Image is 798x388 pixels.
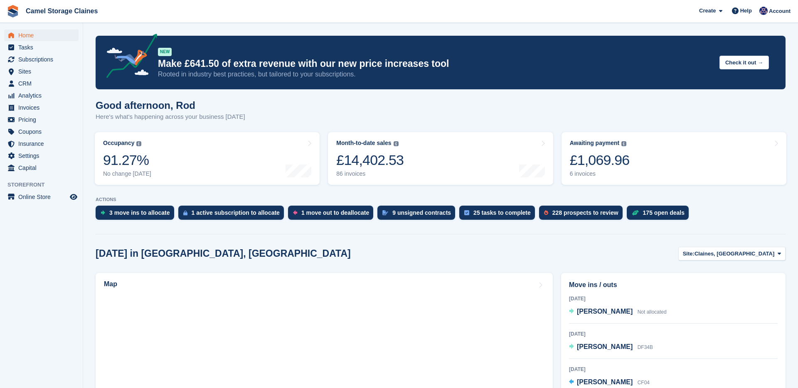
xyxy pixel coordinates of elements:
span: Insurance [18,138,68,150]
a: menu [4,150,79,162]
a: 175 open deals [627,206,693,224]
h1: Good afternoon, Rod [96,100,245,111]
img: move_outs_to_deallocate_icon-f764333ba52eb49d3ac5e1228854f67142a1ed5810a6f6cc68b1a99e826820c5.svg [293,210,297,215]
a: menu [4,162,79,174]
span: Account [769,7,791,15]
span: Pricing [18,114,68,125]
a: menu [4,114,79,125]
button: Check it out → [719,56,769,69]
span: Site: [683,250,695,258]
p: Here's what's happening across your business [DATE] [96,112,245,122]
span: Create [699,7,716,15]
span: Capital [18,162,68,174]
img: move_ins_to_allocate_icon-fdf77a2bb77ea45bf5b3d319d69a93e2d87916cf1d5bf7949dd705db3b84f3ca.svg [101,210,105,215]
span: Online Store [18,191,68,203]
span: [PERSON_NAME] [577,343,633,350]
div: 86 invoices [336,170,404,177]
span: [PERSON_NAME] [577,378,633,386]
a: 3 move ins to allocate [96,206,178,224]
p: Make £641.50 of extra revenue with our new price increases tool [158,58,713,70]
a: menu [4,66,79,77]
h2: Map [104,280,117,288]
span: Analytics [18,90,68,101]
div: 1 active subscription to allocate [192,209,280,216]
button: Site: Claines, [GEOGRAPHIC_DATA] [678,247,786,260]
a: [PERSON_NAME] CF04 [569,377,650,388]
div: 3 move ins to allocate [109,209,170,216]
img: icon-info-grey-7440780725fd019a000dd9b08b2336e03edf1995a4989e88bcd33f0948082b44.svg [394,141,399,146]
img: active_subscription_to_allocate_icon-d502201f5373d7db506a760aba3b589e785aa758c864c3986d89f69b8ff3... [183,210,187,216]
img: icon-info-grey-7440780725fd019a000dd9b08b2336e03edf1995a4989e88bcd33f0948082b44.svg [136,141,141,146]
div: £14,402.53 [336,152,404,169]
div: [DATE] [569,330,778,338]
span: Storefront [7,181,83,189]
a: 1 move out to deallocate [288,206,377,224]
div: £1,069.96 [570,152,630,169]
p: ACTIONS [96,197,786,202]
img: stora-icon-8386f47178a22dfd0bd8f6a31ec36ba5ce8667c1dd55bd0f319d3a0aa187defe.svg [7,5,19,17]
a: [PERSON_NAME] DF34B [569,342,653,353]
div: 228 prospects to review [552,209,618,216]
img: price-adjustments-announcement-icon-8257ccfd72463d97f412b2fc003d46551f7dbcb40ab6d574587a9cd5c0d94... [99,34,158,81]
div: 6 invoices [570,170,630,177]
span: Coupons [18,126,68,138]
span: CRM [18,78,68,89]
a: menu [4,126,79,138]
a: menu [4,138,79,150]
img: task-75834270c22a3079a89374b754ae025e5fb1db73e45f91037f5363f120a921f8.svg [464,210,469,215]
a: menu [4,90,79,101]
div: [DATE] [569,295,778,302]
a: [PERSON_NAME] Not allocated [569,307,667,317]
div: No change [DATE] [103,170,151,177]
img: contract_signature_icon-13c848040528278c33f63329250d36e43548de30e8caae1d1a13099fd9432cc5.svg [382,210,388,215]
span: CF04 [638,380,650,386]
div: Awaiting payment [570,140,620,147]
div: 175 open deals [643,209,685,216]
span: [PERSON_NAME] [577,308,633,315]
a: menu [4,54,79,65]
span: Tasks [18,42,68,53]
div: NEW [158,48,172,56]
a: menu [4,191,79,203]
div: [DATE] [569,366,778,373]
img: prospect-51fa495bee0391a8d652442698ab0144808aea92771e9ea1ae160a38d050c398.svg [544,210,548,215]
span: Home [18,29,68,41]
div: Month-to-date sales [336,140,391,147]
a: Occupancy 91.27% No change [DATE] [95,132,320,185]
a: Month-to-date sales £14,402.53 86 invoices [328,132,553,185]
a: menu [4,78,79,89]
img: deal-1b604bf984904fb50ccaf53a9ad4b4a5d6e5aea283cecdc64d6e3604feb123c2.svg [632,210,639,216]
a: Camel Storage Claines [22,4,101,18]
a: 1 active subscription to allocate [178,206,288,224]
a: 25 tasks to complete [459,206,539,224]
span: Invoices [18,102,68,113]
a: menu [4,29,79,41]
h2: [DATE] in [GEOGRAPHIC_DATA], [GEOGRAPHIC_DATA] [96,248,351,259]
span: Claines, [GEOGRAPHIC_DATA] [695,250,774,258]
a: 9 unsigned contracts [377,206,459,224]
div: 1 move out to deallocate [301,209,369,216]
img: icon-info-grey-7440780725fd019a000dd9b08b2336e03edf1995a4989e88bcd33f0948082b44.svg [621,141,626,146]
h2: Move ins / outs [569,280,778,290]
a: Preview store [69,192,79,202]
a: menu [4,42,79,53]
span: Not allocated [638,309,667,315]
div: 91.27% [103,152,151,169]
div: Occupancy [103,140,134,147]
div: 25 tasks to complete [473,209,531,216]
span: Help [740,7,752,15]
span: Subscriptions [18,54,68,65]
a: menu [4,102,79,113]
a: Awaiting payment £1,069.96 6 invoices [562,132,786,185]
span: DF34B [638,344,653,350]
span: Sites [18,66,68,77]
a: 228 prospects to review [539,206,627,224]
div: 9 unsigned contracts [392,209,451,216]
p: Rooted in industry best practices, but tailored to your subscriptions. [158,70,713,79]
img: Rod [759,7,768,15]
span: Settings [18,150,68,162]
